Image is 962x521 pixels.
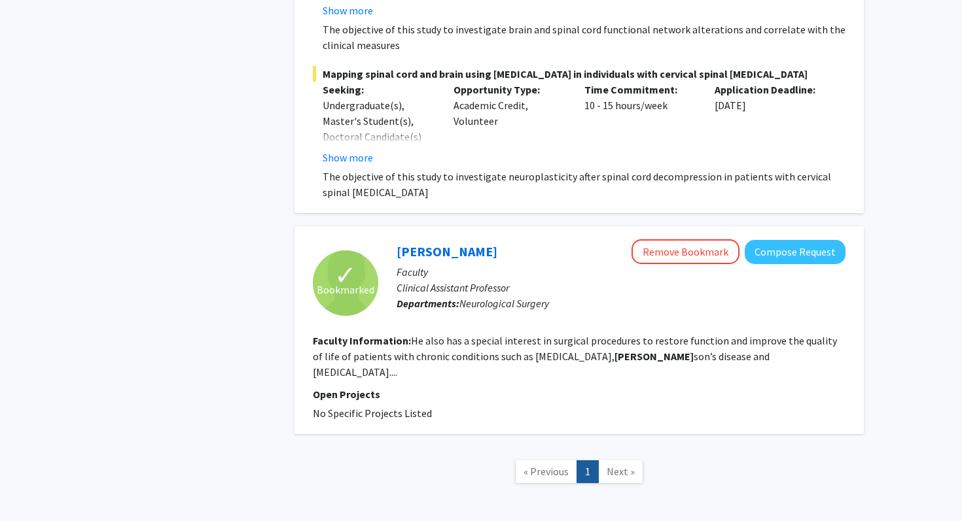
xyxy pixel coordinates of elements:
fg-read-more: He also has a special interest in surgical procedures to restore function and improve the quality... [313,334,837,378]
p: Seeking: [323,82,434,97]
span: ✓ [334,269,357,282]
a: Previous Page [515,460,577,483]
iframe: Chat [10,462,56,511]
p: Time Commitment: [584,82,696,97]
span: Bookmarked [317,282,374,297]
span: Mapping spinal cord and brain using [MEDICAL_DATA] in individuals with cervical spinal [MEDICAL_D... [313,66,846,82]
p: Opportunity Type: [454,82,565,97]
a: 1 [577,460,599,483]
p: Faculty [397,264,846,280]
p: The objective of this study to investigate brain and spinal cord functional network alterations a... [323,22,846,53]
a: Next Page [598,460,643,483]
div: Academic Credit, Volunteer [444,82,575,165]
b: [PERSON_NAME] [615,350,694,363]
button: Compose Request to Caio Matias [745,240,846,264]
span: Next » [607,465,635,478]
div: [DATE] [705,82,836,165]
span: No Specific Projects Listed [313,407,432,420]
p: The objective of this study to investigate neuroplasticity after spinal cord decompression in pat... [323,169,846,200]
nav: Page navigation [294,447,864,500]
span: Neurological Surgery [459,297,549,310]
button: Remove Bookmark [632,239,739,264]
span: « Previous [524,465,569,478]
button: Show more [323,150,373,165]
a: [PERSON_NAME] [397,243,497,260]
div: 10 - 15 hours/week [575,82,705,165]
p: Open Projects [313,386,846,402]
b: Faculty Information: [313,334,411,347]
div: Undergraduate(s), Master's Student(s), Doctoral Candidate(s) (PhD, MD, DMD, PharmD, etc.), Medica... [323,97,434,207]
p: Application Deadline: [715,82,826,97]
p: Clinical Assistant Professor [397,280,846,295]
button: Show more [323,3,373,18]
b: Departments: [397,297,459,310]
